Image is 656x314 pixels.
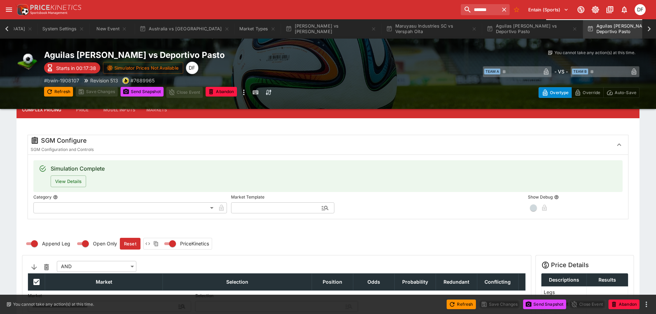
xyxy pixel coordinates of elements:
[17,50,39,72] img: soccer.png
[57,261,136,272] div: AND
[319,202,331,214] button: Open
[33,194,52,200] p: Category
[608,300,639,309] button: Abandon
[541,273,586,286] th: Descriptions
[120,238,140,250] button: Reset
[615,89,636,96] p: Auto-Save
[281,19,381,39] button: [PERSON_NAME] vs [PERSON_NAME]
[554,50,635,56] p: You cannot take any action(s) at this time.
[45,273,163,290] th: Market
[523,300,566,309] button: Send Snapshot
[436,273,477,290] th: Redundant
[618,3,631,16] button: Notifications
[554,68,568,75] h6: - VS -
[550,89,569,96] p: Overtype
[312,273,353,290] th: Position
[206,87,237,97] button: Abandon
[186,62,198,74] div: David Foster
[604,3,616,16] button: Documentation
[67,102,98,118] button: Price
[206,88,237,95] span: Mark an event as closed and abandoned.
[240,87,248,98] button: more
[131,77,155,84] p: Copy To Clipboard
[477,273,518,290] th: Conflicting
[121,87,164,97] button: Send Snapshot
[53,195,58,200] button: Category
[539,87,639,98] div: Start From
[447,300,476,309] button: Refresh
[633,2,648,17] button: David Foster
[141,102,173,118] button: Markets
[571,87,603,98] button: Override
[484,69,500,74] span: Team A
[30,11,67,14] img: Sportsbook Management
[195,291,358,301] label: Selection
[152,240,160,248] button: Copy payload to clipboard
[180,240,209,247] span: PriceKinetics
[603,87,639,98] button: Auto-Save
[461,4,499,15] input: search
[589,3,602,16] button: Toggle light/dark mode
[51,164,105,173] div: Simulation Complete
[98,102,141,118] button: Model Inputs
[51,175,86,187] button: View Details
[17,102,67,118] button: Complex Pricing
[554,195,559,200] button: Show Debug
[103,62,183,74] button: Simulator Prices Not Available
[353,273,394,290] th: Odds
[642,300,650,308] button: more
[31,147,94,152] span: SGM Configuration and Controls
[56,64,96,72] p: Starts in 00:17:38
[539,87,572,98] button: Overtype
[160,238,209,249] label: Change payload type
[586,273,628,286] th: Results
[123,78,129,84] img: bwin.png
[93,240,117,247] span: Open Only
[44,50,342,60] h2: Copy To Clipboard
[583,89,600,96] p: Override
[231,192,334,202] label: Market Template
[635,4,646,15] div: David Foster
[608,300,639,307] span: Mark an event as closed and abandoned.
[42,240,70,247] span: Append Leg
[235,19,280,39] button: Market Types
[135,19,234,39] button: Australia vs [GEOGRAPHIC_DATA]
[528,194,553,200] p: Show Debug
[30,5,81,10] img: PriceKinetics
[3,3,15,16] button: open drawer
[511,4,522,15] button: No Bookmarks
[524,4,573,15] button: Select Tenant
[122,77,129,84] div: bwin
[482,19,582,39] button: Aguilas [PERSON_NAME] vs Deportivo Pasto
[13,301,94,307] p: You cannot take any action(s) at this time.
[394,273,436,290] th: Probability
[90,77,118,84] p: Revision 513
[15,3,29,17] img: PriceKinetics Logo
[144,240,152,248] button: View payload
[31,136,607,145] div: SGM Configure
[163,273,312,290] th: Selection
[541,286,586,298] td: Legs
[575,3,587,16] button: Connected to PK
[44,77,79,84] p: Copy To Clipboard
[44,87,73,97] button: Refresh
[90,19,134,39] button: New Event
[382,19,481,39] button: Maruyasu Industries SC vs Verspah Oita
[38,19,88,39] button: System Settings
[28,291,191,301] label: Market
[551,261,589,269] h5: Price Details
[572,69,588,74] span: Team B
